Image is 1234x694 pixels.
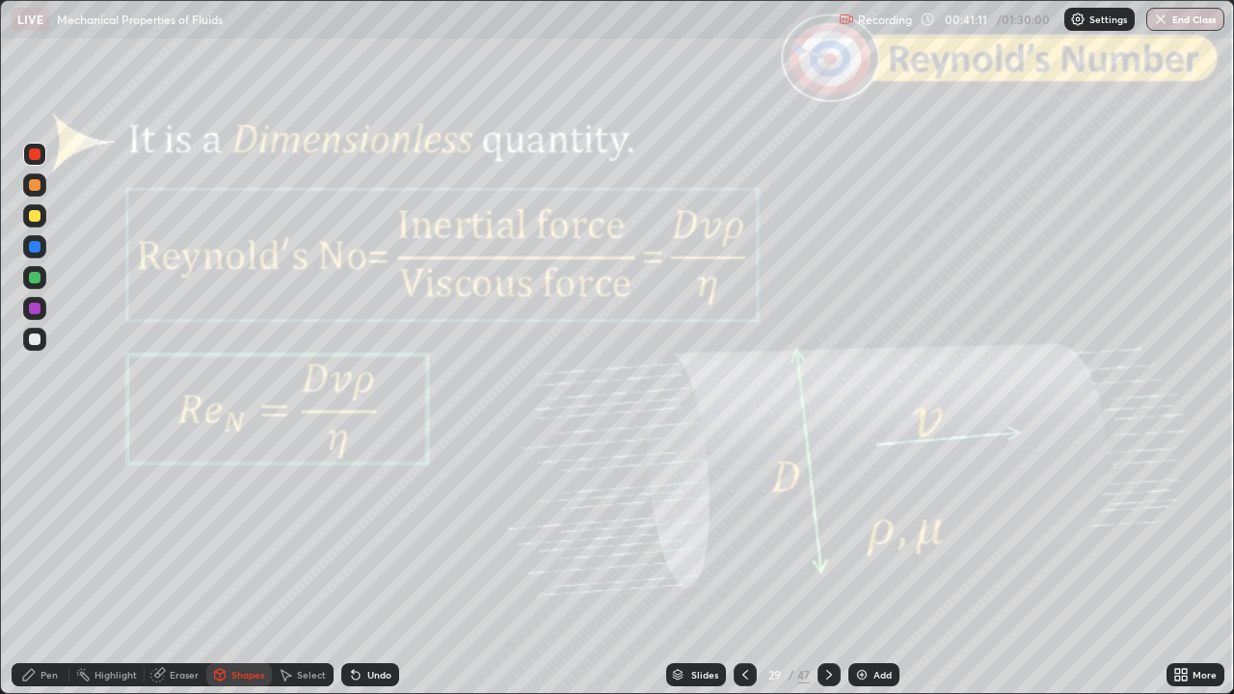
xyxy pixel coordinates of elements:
[57,12,223,27] p: Mechanical Properties of Fluids
[231,670,264,680] div: Shapes
[1193,670,1217,680] div: More
[367,670,391,680] div: Undo
[40,670,58,680] div: Pen
[1153,12,1168,27] img: end-class-cross
[17,12,43,27] p: LIVE
[797,666,810,683] div: 47
[854,667,870,682] img: add-slide-button
[858,13,912,27] p: Recording
[170,670,199,680] div: Eraser
[873,670,892,680] div: Add
[1070,12,1086,27] img: class-settings-icons
[297,670,326,680] div: Select
[788,669,793,681] div: /
[94,670,137,680] div: Highlight
[1146,8,1224,31] button: End Class
[691,670,718,680] div: Slides
[839,12,854,27] img: recording.375f2c34.svg
[1089,14,1127,24] p: Settings
[765,669,784,681] div: 29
